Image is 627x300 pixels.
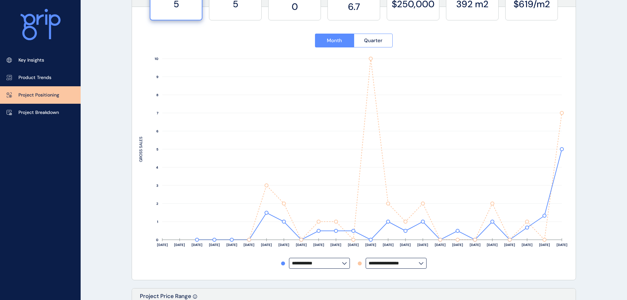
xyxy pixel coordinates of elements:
[138,137,144,162] text: GROSS SALES
[156,93,158,97] text: 8
[155,57,158,61] text: 10
[18,92,59,98] p: Project Positioning
[156,238,158,242] text: 0
[330,243,341,247] text: [DATE]
[156,147,158,151] text: 5
[192,243,202,247] text: [DATE]
[348,243,359,247] text: [DATE]
[539,243,550,247] text: [DATE]
[156,75,158,79] text: 9
[18,74,51,81] p: Product Trends
[364,37,382,44] span: Quarter
[417,243,428,247] text: [DATE]
[18,57,44,64] p: Key Insights
[435,243,446,247] text: [DATE]
[226,243,237,247] text: [DATE]
[209,243,220,247] text: [DATE]
[365,243,376,247] text: [DATE]
[272,0,317,13] label: 0
[487,243,498,247] text: [DATE]
[157,111,159,115] text: 7
[261,243,272,247] text: [DATE]
[296,243,307,247] text: [DATE]
[383,243,394,247] text: [DATE]
[156,202,158,206] text: 2
[331,0,377,13] label: 6.7
[400,243,411,247] text: [DATE]
[354,34,393,47] button: Quarter
[244,243,254,247] text: [DATE]
[156,165,158,170] text: 4
[174,243,185,247] text: [DATE]
[557,243,567,247] text: [DATE]
[522,243,533,247] text: [DATE]
[452,243,463,247] text: [DATE]
[156,129,158,133] text: 6
[327,37,342,44] span: Month
[504,243,515,247] text: [DATE]
[157,243,168,247] text: [DATE]
[156,183,158,188] text: 3
[278,243,289,247] text: [DATE]
[470,243,481,247] text: [DATE]
[18,109,59,116] p: Project Breakdown
[315,34,354,47] button: Month
[157,220,158,224] text: 1
[313,243,324,247] text: [DATE]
